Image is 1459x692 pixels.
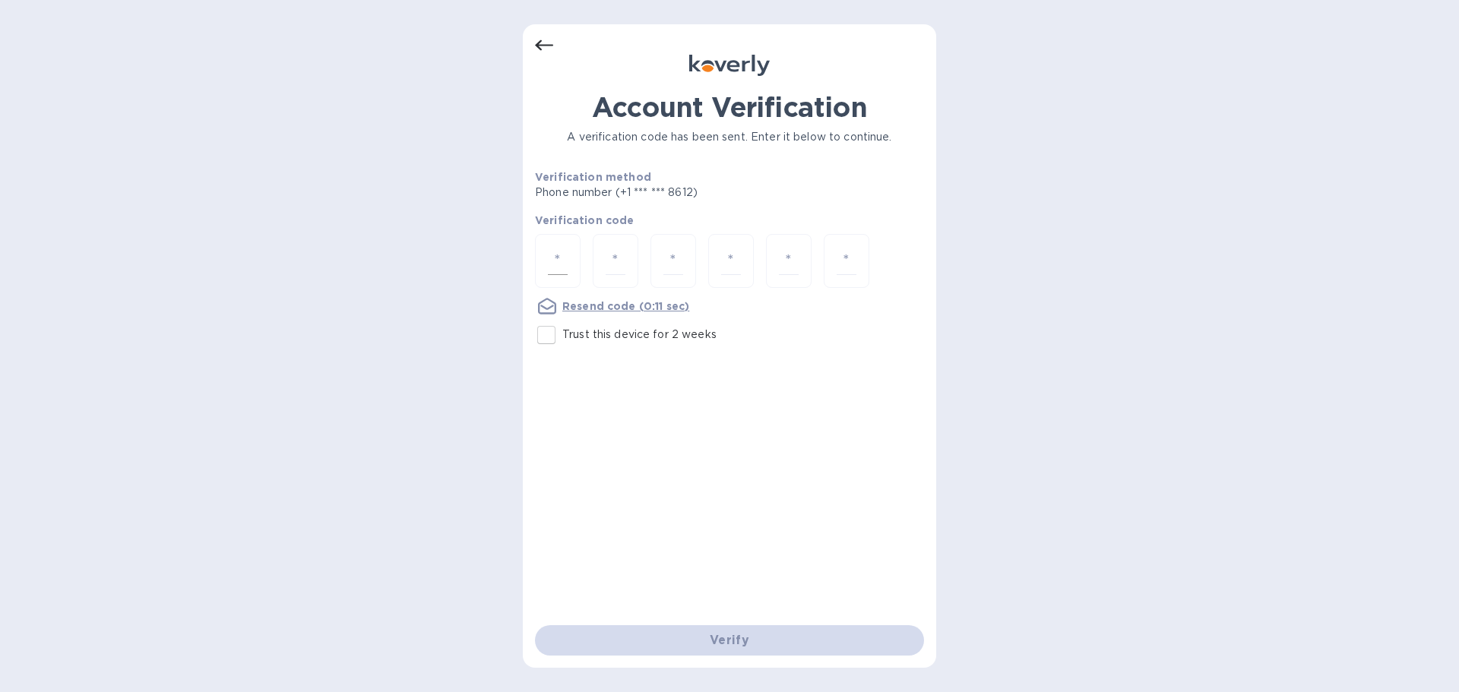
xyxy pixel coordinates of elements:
[535,185,814,201] p: Phone number (+1 *** *** 8612)
[535,213,924,228] p: Verification code
[535,171,651,183] b: Verification method
[562,327,717,343] p: Trust this device for 2 weeks
[562,300,689,312] u: Resend code (0:11 sec)
[535,91,924,123] h1: Account Verification
[535,129,924,145] p: A verification code has been sent. Enter it below to continue.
